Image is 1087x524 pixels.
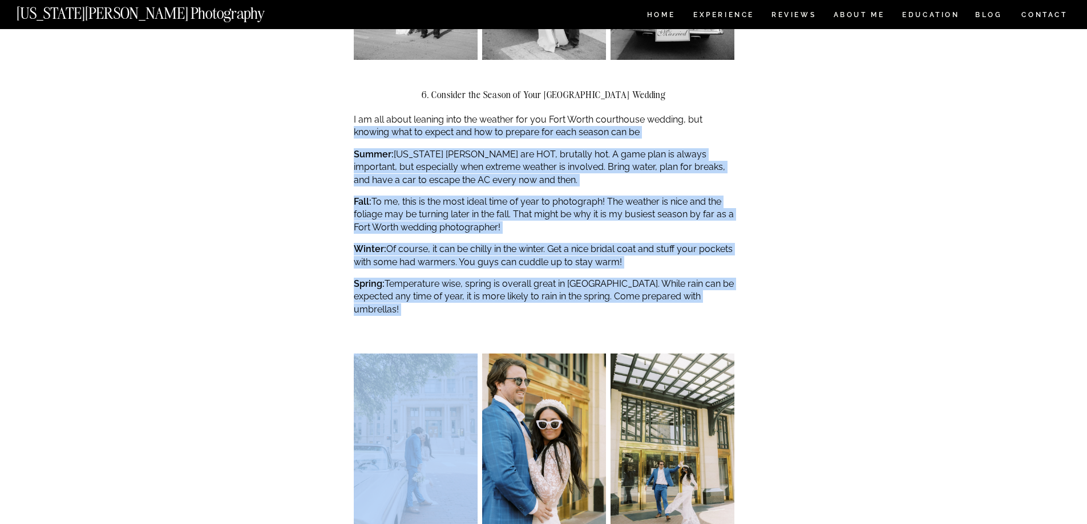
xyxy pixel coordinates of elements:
a: REVIEWS [771,11,814,21]
a: CONTACT [1021,9,1068,21]
p: Temperature wise, spring is overall great in [GEOGRAPHIC_DATA]. While rain can be expected any ti... [354,278,734,316]
strong: Winter: [354,243,386,254]
p: To me, this is the most ideal time of year to photograph! The weather is nice and the foliage may... [354,196,734,234]
strong: Fall: [354,196,371,207]
a: EDUCATION [901,11,961,21]
p: I am all about leaning into the weather for you Fort Worth courthouse wedding, but knowing what t... [354,113,734,139]
a: Experience [693,11,753,21]
p: Of course, it can be chilly in the winter. Get a nice bridal coat and stuff your pockets with som... [354,243,734,269]
p: [US_STATE] [PERSON_NAME] are HOT, brutally hot. A game plan is always important, but especially w... [354,148,734,186]
strong: Summer: [354,149,394,160]
a: ABOUT ME [833,11,885,21]
a: HOME [645,11,677,21]
h2: 6. Consider the Season of Your [GEOGRAPHIC_DATA] Wedding [354,90,734,100]
a: [US_STATE][PERSON_NAME] Photography [17,6,303,15]
a: BLOG [975,11,1003,21]
strong: Spring: [354,278,385,289]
